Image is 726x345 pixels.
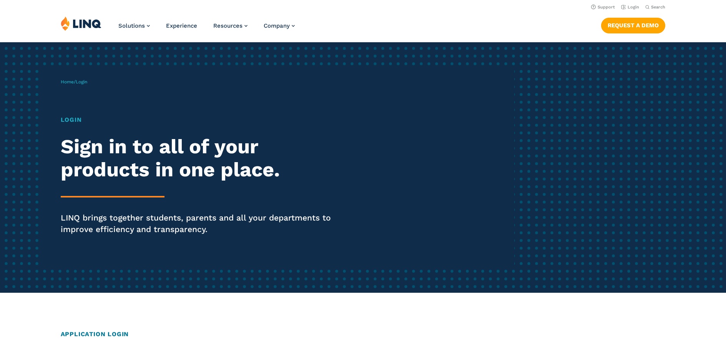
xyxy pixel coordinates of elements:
[651,5,665,10] span: Search
[118,22,150,29] a: Solutions
[264,22,295,29] a: Company
[621,5,639,10] a: Login
[213,22,248,29] a: Resources
[601,16,665,33] nav: Button Navigation
[166,22,197,29] a: Experience
[645,4,665,10] button: Open Search Bar
[118,22,145,29] span: Solutions
[61,212,341,235] p: LINQ brings together students, parents and all your departments to improve efficiency and transpa...
[61,135,341,181] h2: Sign in to all of your products in one place.
[591,5,615,10] a: Support
[76,79,87,85] span: Login
[61,115,341,124] h1: Login
[264,22,290,29] span: Company
[601,18,665,33] a: Request a Demo
[61,79,87,85] span: /
[118,16,295,41] nav: Primary Navigation
[61,330,666,339] h2: Application Login
[213,22,243,29] span: Resources
[61,16,101,31] img: LINQ | K‑12 Software
[61,79,74,85] a: Home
